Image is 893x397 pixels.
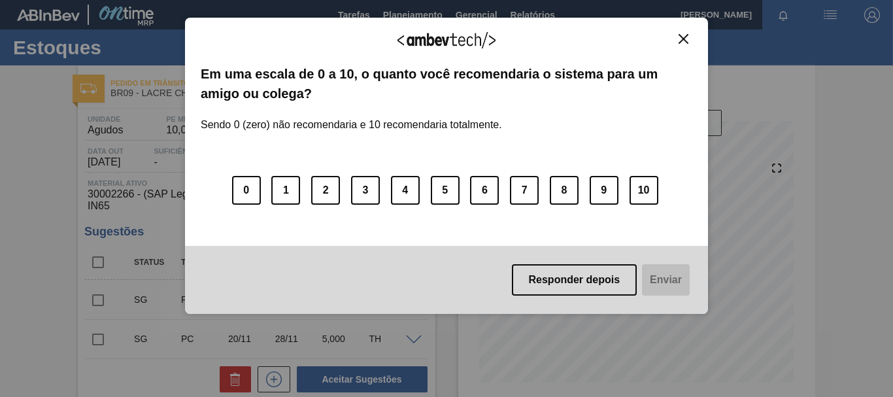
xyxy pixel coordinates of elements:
button: 0 [232,176,261,205]
button: Close [675,33,692,44]
button: 1 [271,176,300,205]
button: 4 [391,176,420,205]
button: Responder depois [512,264,637,296]
img: Logo Ambevtech [397,32,496,48]
button: 2 [311,176,340,205]
img: Close [679,34,688,44]
button: 10 [630,176,658,205]
button: 9 [590,176,618,205]
button: 6 [470,176,499,205]
button: 3 [351,176,380,205]
button: 8 [550,176,579,205]
label: Sendo 0 (zero) não recomendaria e 10 recomendaria totalmente. [201,103,502,131]
label: Em uma escala de 0 a 10, o quanto você recomendaria o sistema para um amigo ou colega? [201,64,692,104]
button: 5 [431,176,460,205]
button: 7 [510,176,539,205]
